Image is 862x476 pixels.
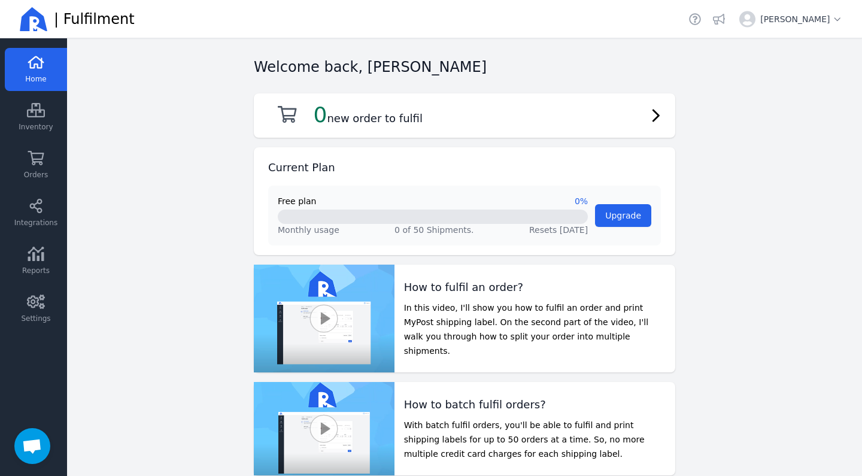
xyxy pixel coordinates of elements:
h2: Welcome back, [PERSON_NAME] [254,57,487,77]
span: | Fulfilment [54,10,135,29]
h2: How to fulfil an order? [404,279,666,296]
a: Helpdesk [687,11,703,28]
span: Integrations [14,218,57,228]
button: [PERSON_NAME] [734,6,848,32]
span: Reports [22,266,50,275]
span: Monthly usage [278,224,339,236]
span: Free plan [278,195,316,207]
span: Orders [24,170,48,180]
span: [PERSON_NAME] [760,13,843,25]
div: Open chat [14,428,50,464]
h2: new order to fulfil [314,103,423,127]
h2: Current Plan [268,159,335,176]
p: With batch fulfil orders, you'll be able to fulfil and print shipping labels for up to 50 orders ... [404,418,666,461]
h2: How to batch fulfil orders? [404,396,666,413]
span: 0 [314,102,327,127]
span: 0 of 50 Shipments. [394,225,474,235]
span: Upgrade [605,211,641,220]
span: Home [25,74,46,84]
button: Upgrade [595,204,651,227]
span: Resets [DATE] [529,225,588,235]
img: Ricemill Logo [19,5,48,34]
span: Inventory [19,122,53,132]
p: In this video, I'll show you how to fulfil an order and print MyPost shipping label. On the secon... [404,301,666,358]
span: 0% [575,195,588,207]
span: Settings [21,314,50,323]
